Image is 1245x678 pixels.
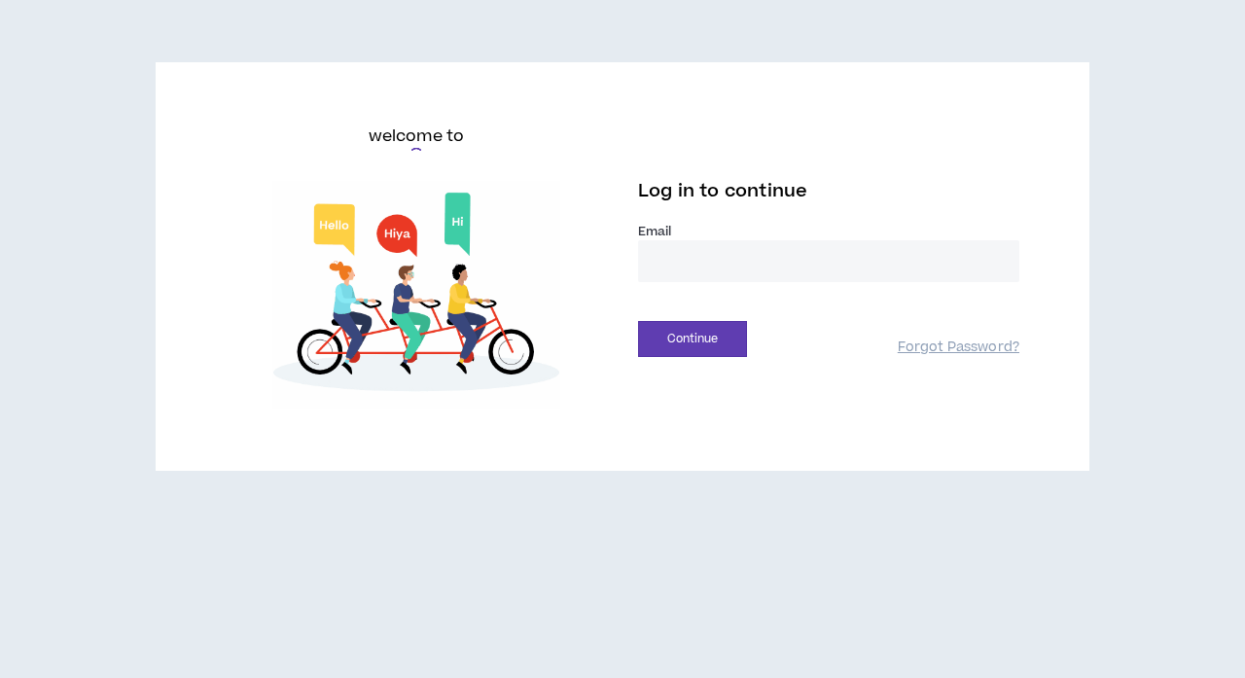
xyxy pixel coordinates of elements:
[369,125,465,148] h6: welcome to
[226,181,607,409] img: Welcome to Wripple
[898,339,1019,357] a: Forgot Password?
[638,179,807,203] span: Log in to continue
[638,223,1019,240] label: Email
[638,321,747,357] button: Continue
